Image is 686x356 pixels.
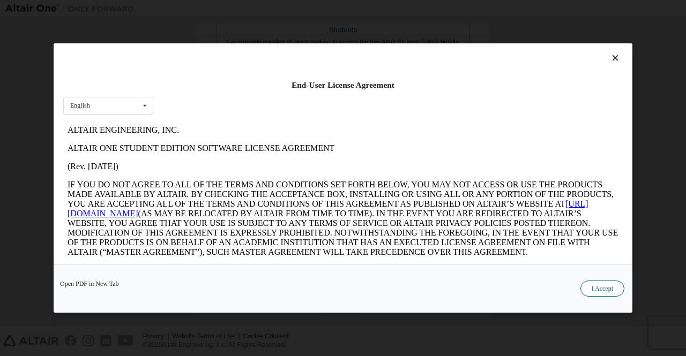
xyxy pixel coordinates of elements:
button: I Accept [580,281,624,297]
p: This Altair One Student Edition Software License Agreement (“Agreement”) is between Altair Engine... [4,145,555,183]
p: IF YOU DO NOT AGREE TO ALL OF THE TERMS AND CONDITIONS SET FORTH BELOW, YOU MAY NOT ACCESS OR USE... [4,59,555,136]
div: End-User License Agreement [63,80,623,90]
p: ALTAIR ENGINEERING, INC. [4,4,555,14]
a: [URL][DOMAIN_NAME] [4,78,525,97]
p: ALTAIR ONE STUDENT EDITION SOFTWARE LICENSE AGREEMENT [4,22,555,32]
p: (Rev. [DATE]) [4,41,555,50]
div: English [70,102,90,109]
a: Open PDF in New Tab [60,281,119,287]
